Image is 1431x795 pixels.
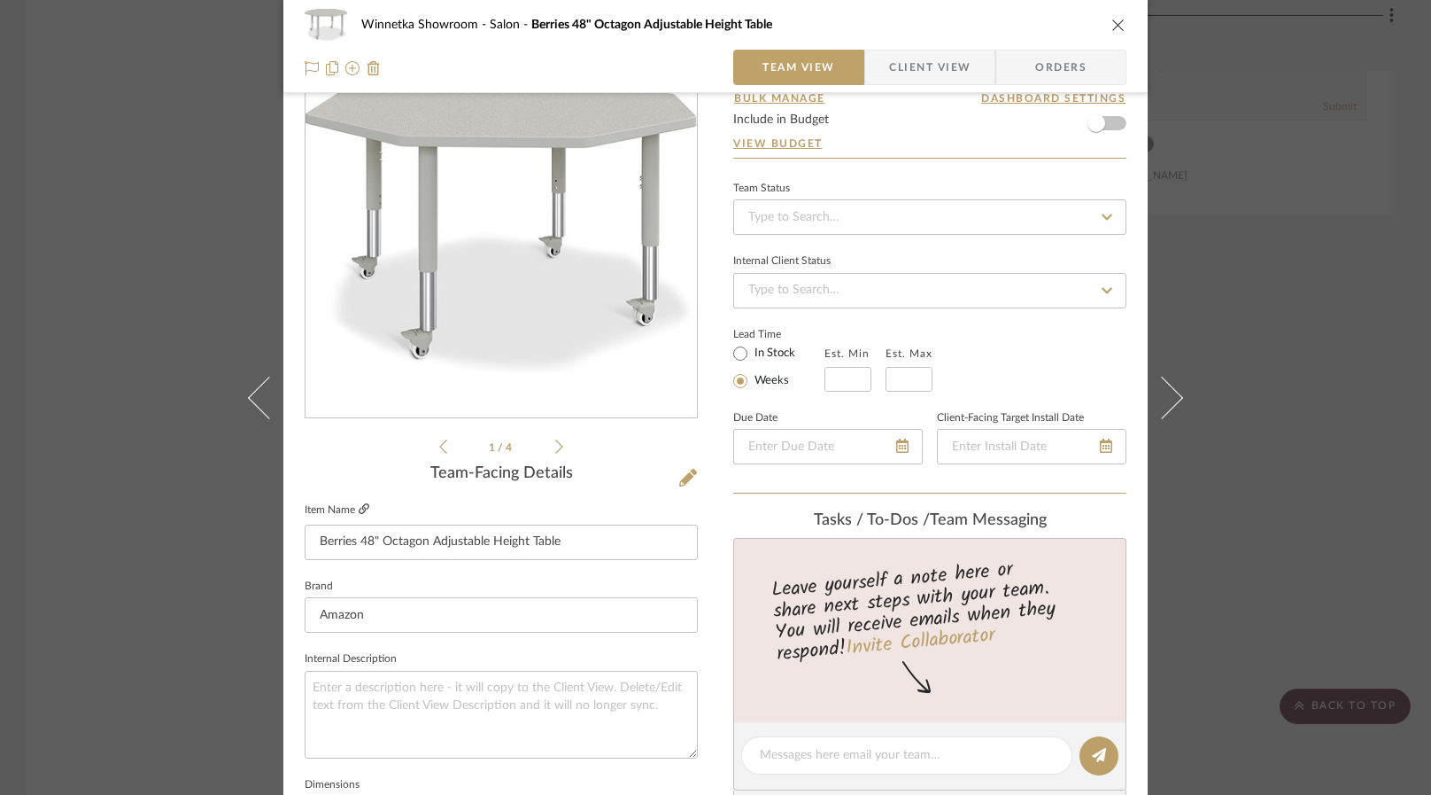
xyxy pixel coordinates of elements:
[731,550,1129,669] div: Leave yourself a note here or share next steps with your team. You will receive emails when they ...
[733,326,824,342] label: Lead Time
[845,620,996,665] a: Invite Collaborator
[814,512,930,528] span: Tasks / To-Dos /
[1110,17,1126,33] button: close
[306,34,697,418] div: 0
[361,19,490,31] span: Winnetka Showroom
[305,781,360,790] label: Dimensions
[305,503,369,518] label: Item Name
[305,464,698,484] div: Team-Facing Details
[824,347,870,360] label: Est. Min
[489,442,498,453] span: 1
[733,184,790,193] div: Team Status
[733,414,777,423] label: Due Date
[733,429,923,464] input: Enter Due Date
[733,199,1126,235] input: Type to Search…
[751,373,789,389] label: Weeks
[305,7,347,43] img: e02b67fc-8d87-4bc9-ba48-360cc73c219b_48x40.jpg
[733,136,1126,151] a: View Budget
[980,90,1126,106] button: Dashboard Settings
[762,50,835,85] span: Team View
[306,80,697,372] img: e02b67fc-8d87-4bc9-ba48-360cc73c219b_436x436.jpg
[733,511,1126,531] div: team Messaging
[889,50,971,85] span: Client View
[506,442,514,453] span: 4
[733,257,831,266] div: Internal Client Status
[498,442,506,453] span: /
[733,342,824,392] mat-radio-group: Select item type
[937,414,1084,423] label: Client-Facing Target Install Date
[305,525,698,560] input: Enter Item Name
[733,273,1126,308] input: Type to Search…
[531,19,772,31] span: Berries 48" Octagon Adjustable Height Table
[305,597,698,633] input: Enter Brand
[305,582,333,591] label: Brand
[733,90,826,106] button: Bulk Manage
[937,429,1126,464] input: Enter Install Date
[305,655,397,664] label: Internal Description
[751,346,795,362] label: In Stock
[886,347,932,360] label: Est. Max
[490,19,531,31] span: Salon
[367,61,381,75] img: Remove from project
[1016,50,1106,85] span: Orders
